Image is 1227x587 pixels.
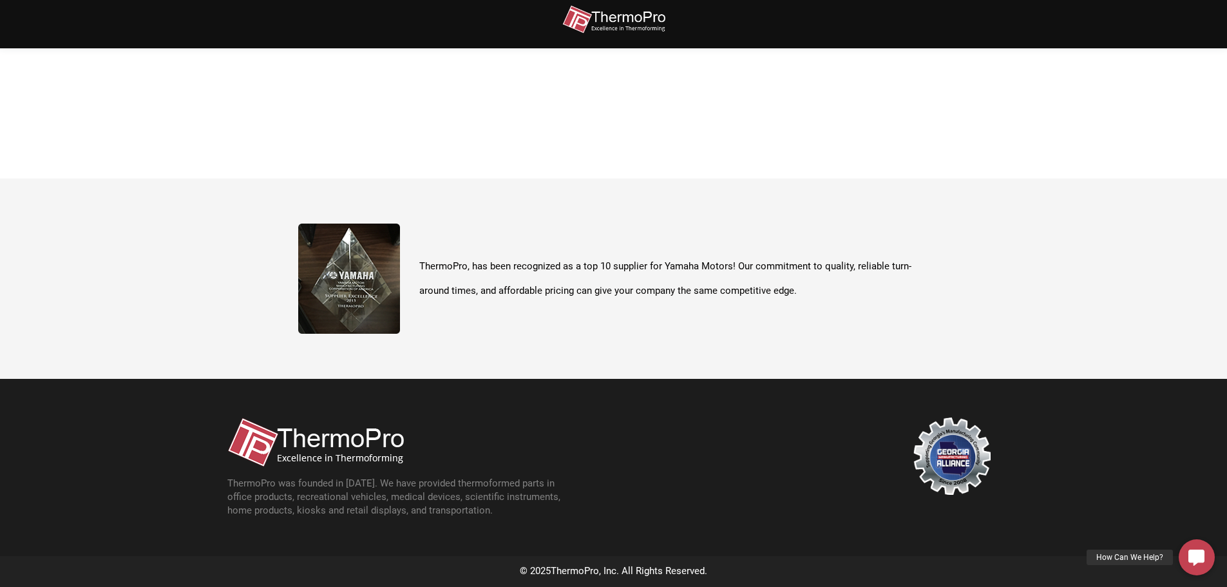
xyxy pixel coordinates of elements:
img: thermopro-logo-non-iso [562,5,665,34]
a: How Can We Help? [1179,539,1215,575]
p: ThermoPro was founded in [DATE]. We have provided thermoformed parts in office products, recreati... [227,477,575,517]
div: © 2025 , Inc. All Rights Reserved. [214,563,1013,581]
div: How Can We Help? [1087,550,1173,565]
p: ThermoPro, has been recognized as a top 10 supplier for Yamaha Motors! Our commitment to quality,... [419,255,929,303]
img: thermopro-logo-non-iso [227,418,404,467]
img: georgia-manufacturing-alliance [913,418,991,495]
span: ThermoPro [551,565,599,577]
